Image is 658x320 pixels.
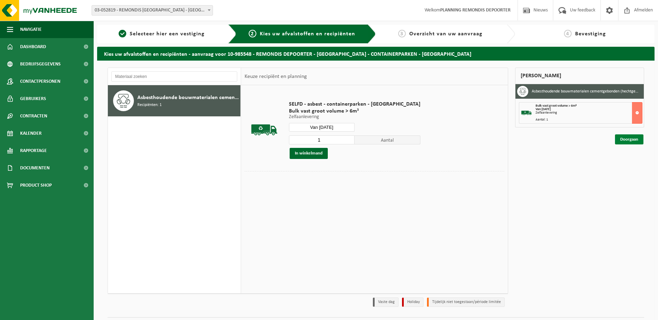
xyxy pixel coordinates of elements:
[20,142,47,159] span: Rapportage
[20,55,61,73] span: Bedrijfsgegevens
[536,118,642,122] div: Aantal: 1
[289,101,420,108] span: SELFD - asbest - containerparken - [GEOGRAPHIC_DATA]
[20,73,60,90] span: Contactpersonen
[532,86,639,97] h3: Asbesthoudende bouwmaterialen cementgebonden (hechtgebonden)
[409,31,482,37] span: Overzicht van uw aanvraag
[20,38,46,55] span: Dashboard
[615,134,643,144] a: Doorgaan
[289,123,355,132] input: Selecteer datum
[20,21,42,38] span: Navigatie
[536,111,642,115] div: Zelfaanlevering
[249,30,256,37] span: 2
[20,90,46,107] span: Gebruikers
[97,47,655,60] h2: Kies uw afvalstoffen en recipiënten - aanvraag voor 10-985548 - REMONDIS DEPOORTER - [GEOGRAPHIC_...
[241,68,310,85] div: Keuze recipiënt en planning
[137,94,239,102] span: Asbesthoudende bouwmaterialen cementgebonden (hechtgebonden)
[536,107,551,111] strong: Van [DATE]
[119,30,126,37] span: 1
[20,107,47,125] span: Contracten
[20,125,42,142] span: Kalender
[289,115,420,119] p: Zelfaanlevering
[20,159,50,177] span: Documenten
[440,8,511,13] strong: PLANNING REMONDIS DEPOORTER
[130,31,205,37] span: Selecteer hier een vestiging
[137,102,162,108] span: Recipiënten: 1
[427,297,505,307] li: Tijdelijk niet toegestaan/période limitée
[108,85,241,116] button: Asbesthoudende bouwmaterialen cementgebonden (hechtgebonden) Recipiënten: 1
[515,68,644,84] div: [PERSON_NAME]
[92,6,213,15] span: 03-052819 - REMONDIS WEST-VLAANDEREN - OOSTENDE
[402,297,424,307] li: Holiday
[260,31,355,37] span: Kies uw afvalstoffen en recipiënten
[398,30,406,37] span: 3
[373,297,399,307] li: Vaste dag
[101,30,223,38] a: 1Selecteer hier een vestiging
[92,5,213,16] span: 03-052819 - REMONDIS WEST-VLAANDEREN - OOSTENDE
[354,135,420,144] span: Aantal
[289,108,420,115] span: Bulk vast groot volume > 6m³
[20,177,52,194] span: Product Shop
[536,104,576,108] span: Bulk vast groot volume > 6m³
[290,148,328,159] button: In winkelmand
[575,31,606,37] span: Bevestiging
[111,71,237,82] input: Materiaal zoeken
[564,30,572,37] span: 4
